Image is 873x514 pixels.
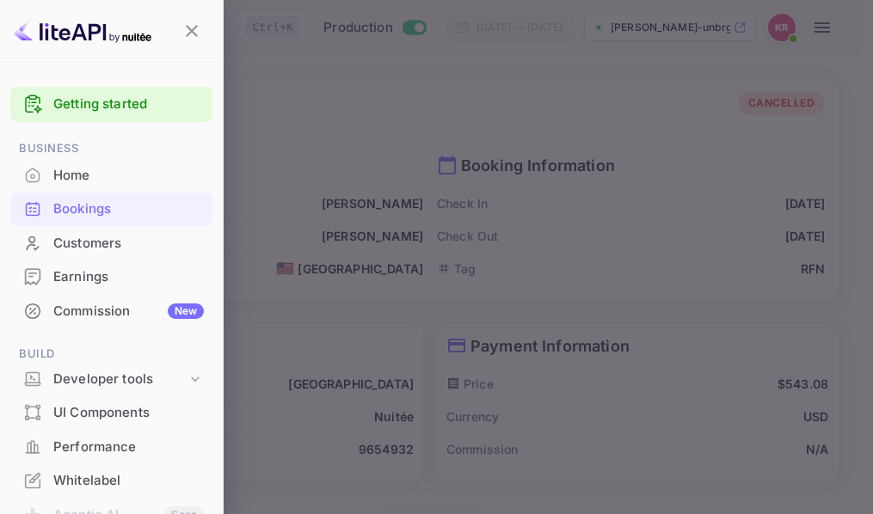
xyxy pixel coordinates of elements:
a: Customers [10,227,212,259]
img: LiteAPI logo [14,17,151,45]
div: Bookings [53,199,204,219]
div: Getting started [10,87,212,122]
a: Bookings [10,193,212,224]
div: Customers [53,234,204,254]
a: Performance [10,431,212,462]
a: Whitelabel [10,464,212,496]
div: Home [10,159,212,193]
a: UI Components [10,396,212,428]
div: New [168,303,204,319]
div: Customers [10,227,212,260]
a: CommissionNew [10,295,212,327]
div: CommissionNew [10,295,212,328]
div: Performance [10,431,212,464]
div: Commission [53,302,204,321]
div: Developer tools [10,364,212,395]
div: UI Components [53,403,204,423]
div: Earnings [10,260,212,294]
span: Build [10,345,212,364]
a: Home [10,159,212,191]
div: Earnings [53,267,204,287]
div: Whitelabel [53,471,204,491]
div: Bookings [10,193,212,226]
div: UI Components [10,396,212,430]
a: Getting started [53,95,204,114]
div: Developer tools [53,370,187,389]
div: Whitelabel [10,464,212,498]
div: Performance [53,438,204,457]
a: Earnings [10,260,212,292]
div: Home [53,166,204,186]
span: Business [10,139,212,158]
